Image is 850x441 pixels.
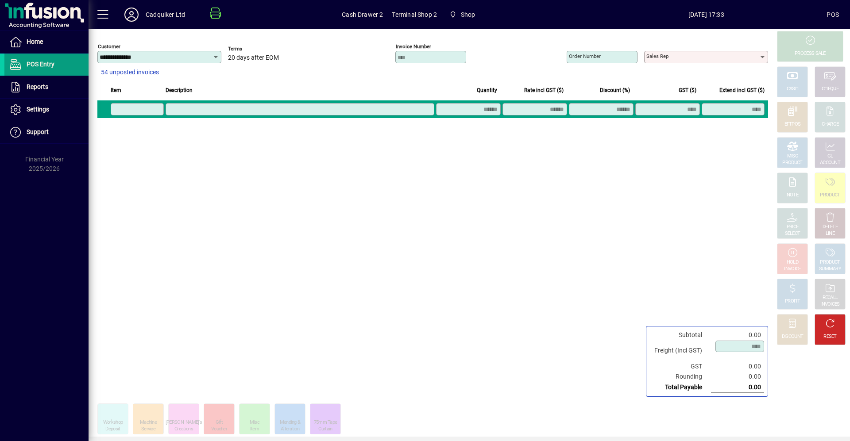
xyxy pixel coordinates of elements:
[98,43,120,50] mat-label: Customer
[820,192,840,199] div: PRODUCT
[250,419,259,426] div: Misc
[787,86,798,92] div: CASH
[820,259,840,266] div: PRODUCT
[787,153,798,160] div: MISC
[111,85,121,95] span: Item
[228,54,279,61] span: 20 days after EOM
[711,361,764,372] td: 0.00
[166,419,202,426] div: [PERSON_NAME]'s
[787,192,798,199] div: NOTE
[396,43,431,50] mat-label: Invoice number
[820,160,840,166] div: ACCOUNT
[140,419,157,426] div: Machine
[679,85,696,95] span: GST ($)
[785,230,800,237] div: SELECT
[446,7,479,23] span: Shop
[650,361,711,372] td: GST
[569,53,601,59] mat-label: Order number
[650,372,711,382] td: Rounding
[105,426,120,433] div: Deposit
[826,230,835,237] div: LINE
[524,85,564,95] span: Rate incl GST ($)
[711,330,764,340] td: 0.00
[228,46,281,52] span: Terms
[827,8,839,22] div: POS
[711,382,764,393] td: 0.00
[314,419,337,426] div: 75mm Tape
[117,7,146,23] button: Profile
[787,259,798,266] div: HOLD
[820,301,839,308] div: INVOICES
[650,382,711,393] td: Total Payable
[785,298,800,305] div: PROFIT
[787,224,799,230] div: PRICE
[822,121,839,128] div: CHARGE
[823,295,838,301] div: RECALL
[719,85,765,95] span: Extend incl GST ($)
[211,426,227,433] div: Voucher
[4,31,89,53] a: Home
[216,419,223,426] div: Gift
[174,426,193,433] div: Creations
[650,340,711,361] td: Freight (Incl GST)
[342,8,383,22] span: Cash Drawer 2
[146,8,185,22] div: Cadquiker Ltd
[822,86,838,92] div: CHEQUE
[784,121,801,128] div: EFTPOS
[650,330,711,340] td: Subtotal
[250,426,259,433] div: Item
[97,65,162,81] button: 54 unposted invoices
[823,224,838,230] div: DELETE
[4,76,89,98] a: Reports
[27,38,43,45] span: Home
[27,128,49,135] span: Support
[819,266,841,272] div: SUMMARY
[827,153,833,160] div: GL
[280,419,301,426] div: Mending &
[586,8,827,22] span: [DATE] 17:33
[103,419,123,426] div: Workshop
[600,85,630,95] span: Discount (%)
[784,266,800,272] div: INVOICE
[782,334,803,340] div: DISCOUNT
[281,426,299,433] div: Alteration
[27,106,49,113] span: Settings
[461,8,475,22] span: Shop
[27,61,54,68] span: POS Entry
[646,53,668,59] mat-label: Sales rep
[4,121,89,143] a: Support
[392,8,437,22] span: Terminal Shop 2
[823,334,837,340] div: RESET
[166,85,193,95] span: Description
[711,372,764,382] td: 0.00
[141,426,155,433] div: Service
[477,85,497,95] span: Quantity
[782,160,802,166] div: PRODUCT
[4,99,89,121] a: Settings
[318,426,332,433] div: Curtain
[101,68,159,77] span: 54 unposted invoices
[27,83,48,90] span: Reports
[795,50,826,57] div: PROCESS SALE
